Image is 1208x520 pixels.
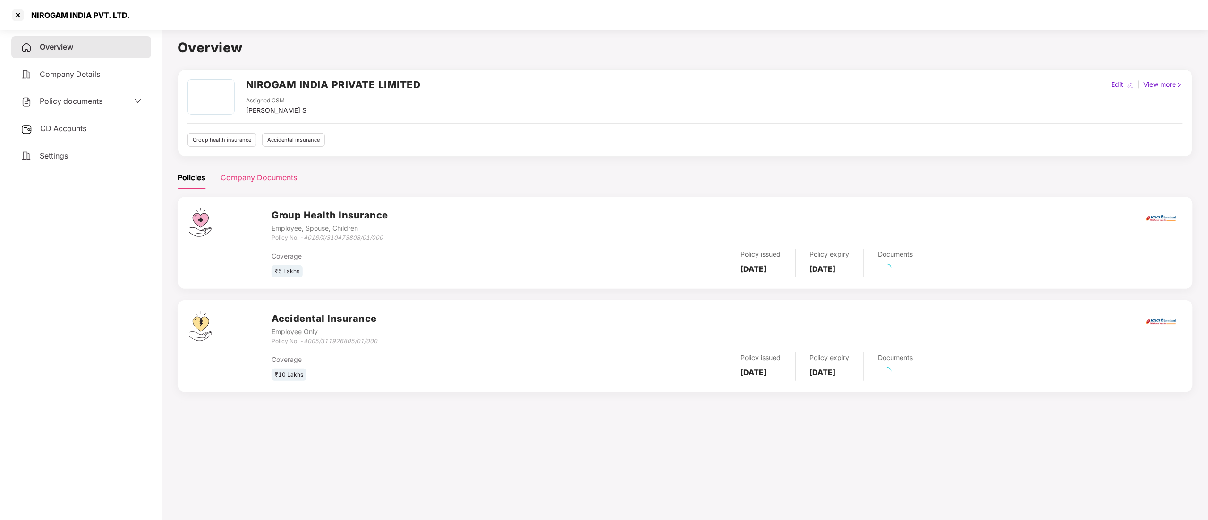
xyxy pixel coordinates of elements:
div: Coverage [272,251,575,261]
i: 4005/311926805/01/000 [304,337,377,344]
span: Policy documents [40,96,102,106]
h2: NIROGAM INDIA PRIVATE LIMITED [246,77,421,92]
div: Policy No. - [272,337,377,346]
span: loading [883,263,892,273]
img: icici.png [1144,212,1178,224]
img: svg+xml;base64,PHN2ZyB4bWxucz0iaHR0cDovL3d3dy53My5vcmcvMjAwMC9zdmciIHdpZHRoPSIyNCIgaGVpZ2h0PSIyNC... [21,96,32,108]
b: [DATE] [741,264,767,274]
img: svg+xml;base64,PHN2ZyB3aWR0aD0iMjUiIGhlaWdodD0iMjQiIHZpZXdCb3g9IjAgMCAyNSAyNCIgZmlsbD0ibm9uZSIgeG... [21,124,33,135]
div: NIROGAM INDIA PVT. LTD. [26,10,130,20]
div: Assigned CSM [246,96,306,105]
div: Company Documents [221,172,297,184]
h3: Group Health Insurance [272,208,388,223]
div: Documents [878,352,913,363]
h1: Overview [178,37,1193,58]
div: Policy expiry [810,352,850,363]
div: Employee, Spouse, Children [272,223,388,234]
span: loading [883,367,892,376]
b: [DATE] [810,264,836,274]
div: Employee Only [272,327,377,337]
div: ₹10 Lakhs [272,369,306,381]
div: View more [1142,79,1185,90]
img: rightIcon [1176,82,1183,88]
div: Coverage [272,354,575,365]
div: Policy issued [741,352,781,363]
img: svg+xml;base64,PHN2ZyB4bWxucz0iaHR0cDovL3d3dy53My5vcmcvMjAwMC9zdmciIHdpZHRoPSI0Ny43MTQiIGhlaWdodD... [189,208,212,237]
div: Policies [178,172,205,184]
div: Policy No. - [272,234,388,243]
span: down [134,97,142,105]
div: Edit [1110,79,1125,90]
img: svg+xml;base64,PHN2ZyB4bWxucz0iaHR0cDovL3d3dy53My5vcmcvMjAwMC9zdmciIHdpZHRoPSIyNCIgaGVpZ2h0PSIyNC... [21,42,32,53]
div: Policy issued [741,249,781,260]
i: 4016/X/310473808/01/000 [304,234,383,241]
img: svg+xml;base64,PHN2ZyB4bWxucz0iaHR0cDovL3d3dy53My5vcmcvMjAwMC9zdmciIHdpZHRoPSIyNCIgaGVpZ2h0PSIyNC... [21,151,32,162]
b: [DATE] [810,368,836,377]
img: svg+xml;base64,PHN2ZyB4bWxucz0iaHR0cDovL3d3dy53My5vcmcvMjAwMC9zdmciIHdpZHRoPSIyNCIgaGVpZ2h0PSIyNC... [21,69,32,80]
h3: Accidental Insurance [272,311,377,326]
img: svg+xml;base64,PHN2ZyB4bWxucz0iaHR0cDovL3d3dy53My5vcmcvMjAwMC9zdmciIHdpZHRoPSI0OS4zMjEiIGhlaWdodD... [189,311,212,341]
b: [DATE] [741,368,767,377]
span: Settings [40,151,68,160]
div: [PERSON_NAME] S [246,105,306,116]
div: | [1136,79,1142,90]
div: Accidental insurance [262,133,325,147]
span: Overview [40,42,73,51]
span: CD Accounts [40,124,86,133]
div: ₹5 Lakhs [272,265,303,278]
img: editIcon [1127,82,1134,88]
div: Documents [878,249,913,260]
div: Group health insurance [187,133,256,147]
img: icici.png [1144,316,1178,327]
div: Policy expiry [810,249,850,260]
span: Company Details [40,69,100,79]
